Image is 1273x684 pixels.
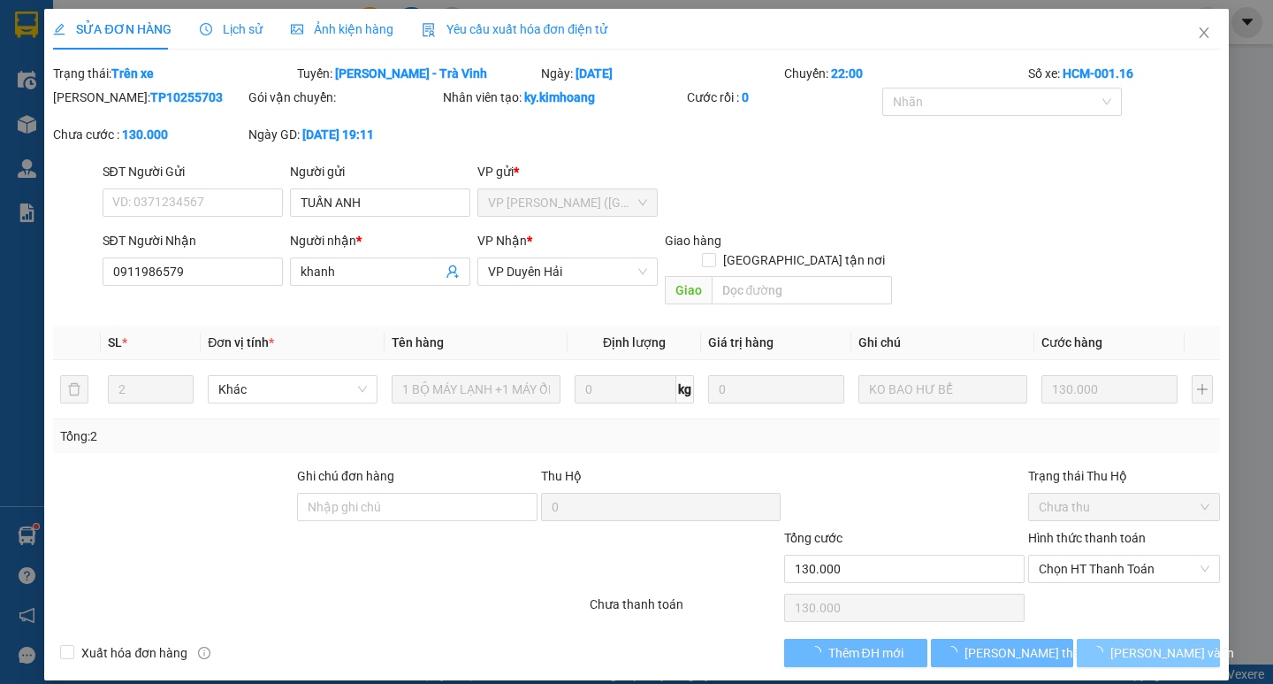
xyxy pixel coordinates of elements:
b: [DATE] 19:11 [302,127,374,142]
b: 130.000 [122,127,168,142]
button: Close [1179,9,1229,58]
button: [PERSON_NAME] và In [1077,639,1219,667]
div: [PERSON_NAME]: [53,88,245,107]
span: [PERSON_NAME] và In [1110,643,1234,663]
span: Phú [120,100,145,117]
div: Chưa cước : [53,125,245,144]
span: SL [108,335,122,350]
th: Ghi chú [851,326,1034,360]
span: loading [945,646,964,658]
span: clock-circle [200,23,212,35]
span: Tên hàng [392,335,444,350]
b: TP10255703 [150,90,223,104]
b: Trên xe [111,66,154,81]
div: SĐT Người Nhận [103,231,283,250]
button: [PERSON_NAME] thay đổi [931,639,1073,667]
div: Nhân viên tạo: [443,88,683,107]
span: [PERSON_NAME] thay đổi [964,643,1106,663]
div: Trạng thái: [51,64,295,83]
span: TV10251906 [69,53,195,78]
span: Thêm ĐH mới [828,643,903,663]
span: picture [291,23,303,35]
span: Ảnh kiện hàng [291,22,393,36]
span: Lịch sử [200,22,263,36]
span: kg [676,375,694,403]
div: VP gửi [477,162,658,181]
span: VP Trần Phú (Hàng) [488,189,647,216]
span: Chọn HT Thanh Toán [1039,556,1209,582]
span: loading [1091,646,1110,658]
span: Cước hàng [1041,335,1102,350]
strong: Lưu ý: [5,124,40,138]
div: Chưa thanh toán [588,595,783,626]
span: Tổng cước [784,531,842,545]
span: close [1197,26,1211,40]
input: 0 [708,375,844,403]
input: Dọc đường [712,276,892,304]
b: [DATE] [576,66,613,81]
span: [GEOGRAPHIC_DATA] tận nơi [716,250,892,270]
span: Giao hàng [665,234,721,248]
span: Định lượng [603,335,666,350]
label: Ghi chú đơn hàng [297,469,394,483]
span: info-circle [198,647,210,659]
span: Giao [665,276,712,304]
span: Xuất hóa đơn hàng [74,643,194,663]
div: SĐT Người Gửi [103,162,283,181]
span: SỬA ĐƠN HÀNG [53,22,171,36]
div: Chuyến: [782,64,1026,83]
span: edit [53,23,65,35]
span: 11:46:12 [DATE] [82,81,182,97]
div: Tổng: 2 [60,427,492,446]
span: Giá trị hàng [708,335,774,350]
b: ky.kimhoang [524,90,595,104]
span: 1) [44,22,64,47]
div: Số xe: [1026,64,1222,83]
div: Người nhận [290,231,470,250]
div: Người gửi [290,162,470,181]
img: icon [422,23,436,37]
span: loading [809,646,828,658]
input: 0 [1041,375,1178,403]
div: Cước rồi : [687,88,879,107]
div: Ngày GD: [248,125,440,144]
div: Ngày: [539,64,783,83]
div: Tuyến: [295,64,539,83]
span: Chưa thu [1039,494,1209,520]
input: Ghi chú đơn hàng [297,493,537,521]
b: 0 [742,90,749,104]
span: Đơn vị tính [208,335,274,350]
b: [PERSON_NAME] - Trà Vinh [335,66,487,81]
span: Thu Hộ [541,469,582,483]
span: Khác [218,376,366,403]
button: Thêm ĐH mới [784,639,926,667]
span: VP Nhận [477,234,527,248]
label: Hình thức thanh toán [1028,531,1146,545]
b: HCM-001.16 [1063,66,1133,81]
button: delete [60,375,88,403]
input: VD: Bàn, Ghế [392,375,560,403]
button: plus [1192,375,1213,403]
span: Yêu cầu xuất hóa đơn điện tử [422,22,608,36]
b: 22:00 [831,66,863,81]
div: Trạng thái Thu Hộ [1028,466,1220,486]
div: Gói vận chuyển: [248,88,440,107]
input: Ghi Chú [858,375,1027,403]
span: VP Duyên Hải [488,258,647,285]
span: user-add [446,265,460,279]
